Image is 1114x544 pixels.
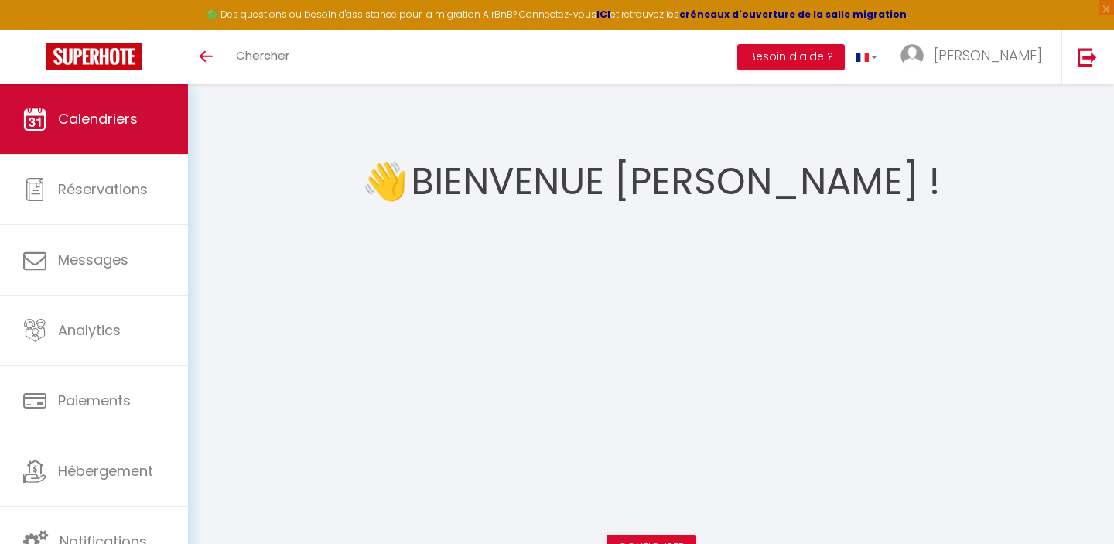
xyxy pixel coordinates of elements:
[1078,47,1097,67] img: logout
[679,8,907,21] a: créneaux d'ouverture de la salle migration
[411,135,940,228] h1: Bienvenue [PERSON_NAME] !
[224,30,301,84] a: Chercher
[58,109,138,128] span: Calendriers
[58,320,121,340] span: Analytics
[900,44,924,67] img: ...
[889,30,1061,84] a: ... [PERSON_NAME]
[404,228,899,507] iframe: welcome-outil.mov
[58,250,128,269] span: Messages
[737,44,845,70] button: Besoin d'aide ?
[58,391,131,410] span: Paiements
[934,46,1042,65] span: [PERSON_NAME]
[58,180,148,199] span: Réservations
[236,47,289,63] span: Chercher
[58,461,153,481] span: Hébergement
[46,43,142,70] img: Super Booking
[1048,474,1102,532] iframe: Chat
[596,8,610,21] a: ICI
[362,152,408,210] span: 👋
